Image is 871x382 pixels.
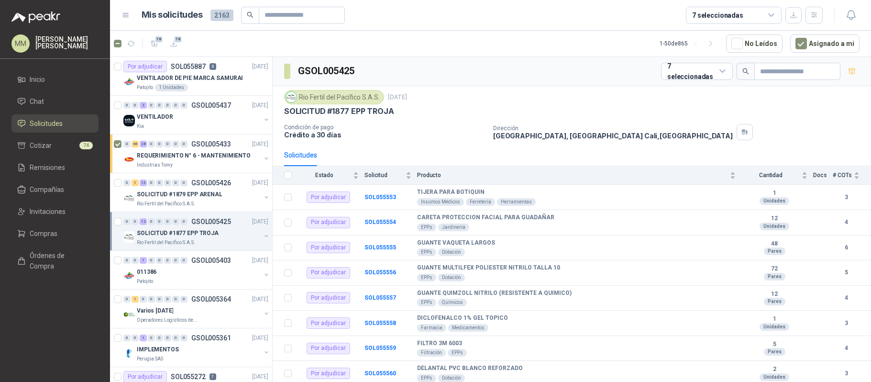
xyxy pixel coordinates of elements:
[11,70,99,89] a: Inicio
[123,154,135,165] img: Company Logo
[466,198,495,206] div: Ferretería
[132,180,139,186] div: 1
[172,257,179,264] div: 0
[726,34,783,53] button: No Leídos
[741,240,807,248] b: 48
[137,84,153,91] p: Patojito
[164,218,171,225] div: 0
[123,192,135,204] img: Company Logo
[417,290,572,297] b: GUANTE QUIMZOLL NITRILO (RESISTENTE A QUIMICO)
[833,172,852,179] span: # COTs
[11,225,99,243] a: Compras
[123,255,270,285] a: 0 0 1 0 0 0 0 0 GSOL005403[DATE] Company Logo011386Patojito
[833,319,860,328] b: 3
[307,343,350,354] div: Por adjudicar
[417,315,508,322] b: DICLOFENALCO 1% GEL TOPICO
[284,106,394,116] p: SOLICITUD #1877 EPP TROJA
[137,123,144,130] p: Kia
[123,100,270,130] a: 0 0 2 0 0 0 0 0 GSOL005437[DATE] Company LogoVENTILADORKia
[156,335,163,341] div: 0
[417,248,436,256] div: EPPs
[284,131,485,139] p: Crédito a 30 días
[252,62,268,71] p: [DATE]
[11,247,99,275] a: Órdenes de Compra
[298,64,356,79] h3: GSOL005425
[417,299,436,306] div: EPPs
[307,191,350,203] div: Por adjudicar
[364,370,396,377] b: SOL055560
[833,166,871,185] th: # COTs
[764,298,785,305] div: Pares
[307,267,350,279] div: Por adjudicar
[741,265,807,273] b: 72
[11,34,30,53] div: MM
[164,141,171,147] div: 0
[132,141,139,147] div: 46
[137,200,195,208] p: Rio Fertil del Pacífico S.A.S.
[110,57,272,96] a: Por adjudicarSOL0558878[DATE] Company LogoVENTILADOR DE PIE MARCA SAMURAIPatojito1 Unidades
[140,180,147,186] div: 13
[180,180,187,186] div: 0
[164,102,171,109] div: 0
[156,180,163,186] div: 0
[30,228,57,239] span: Compras
[132,102,139,109] div: 0
[11,202,99,221] a: Invitaciones
[364,194,396,201] b: SOL055553
[364,219,396,225] a: SOL055554
[252,101,268,110] p: [DATE]
[388,93,407,102] p: [DATE]
[174,35,183,43] span: 78
[11,158,99,177] a: Remisiones
[172,141,179,147] div: 0
[417,239,495,247] b: GUANTE VAQUETA LARGOS
[172,296,179,303] div: 0
[364,172,404,179] span: Solicitud
[741,215,807,223] b: 12
[191,335,231,341] p: GSOL005361
[11,180,99,199] a: Compañías
[11,114,99,133] a: Solicitudes
[171,63,206,70] p: SOL055887
[123,102,131,109] div: 0
[364,345,396,351] b: SOL055559
[760,223,789,230] div: Unidades
[364,166,417,185] th: Solicitud
[417,274,436,281] div: EPPs
[180,141,187,147] div: 0
[252,140,268,149] p: [DATE]
[417,189,485,196] b: TIJERA PARA BOTIQUIN
[123,76,135,88] img: Company Logo
[172,180,179,186] div: 0
[123,177,270,208] a: 0 1 13 0 0 0 0 0 GSOL005426[DATE] Company LogoSOLICITUD #1879 EPP ARENALRio Fertil del Pacífico S...
[156,102,163,109] div: 0
[833,293,860,303] b: 4
[209,63,216,70] p: 8
[764,247,785,255] div: Pares
[123,332,270,363] a: 0 0 1 0 0 0 0 0 GSOL005361[DATE] Company LogoIMPLEMENTOSPerugia SAS
[741,341,807,348] b: 5
[140,296,147,303] div: 0
[741,291,807,298] b: 12
[417,166,741,185] th: Producto
[172,335,179,341] div: 0
[132,218,139,225] div: 0
[191,296,231,303] p: GSOL005364
[364,244,396,251] a: SOL055555
[790,34,860,53] button: Asignado a mi
[147,36,162,51] button: 78
[132,335,139,341] div: 0
[171,373,206,380] p: SOL055272
[137,239,195,247] p: Rio Fertil del Pacífico S.A.S.
[140,141,147,147] div: 28
[284,124,485,131] p: Condición de pago
[148,180,155,186] div: 0
[148,102,155,109] div: 0
[417,349,446,357] div: Filtración
[493,132,733,140] p: [GEOGRAPHIC_DATA], [GEOGRAPHIC_DATA] Cali , [GEOGRAPHIC_DATA]
[307,368,350,379] div: Por adjudicar
[660,36,718,51] div: 1 - 50 de 865
[760,197,789,205] div: Unidades
[438,299,467,306] div: Químicos
[252,334,268,343] p: [DATE]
